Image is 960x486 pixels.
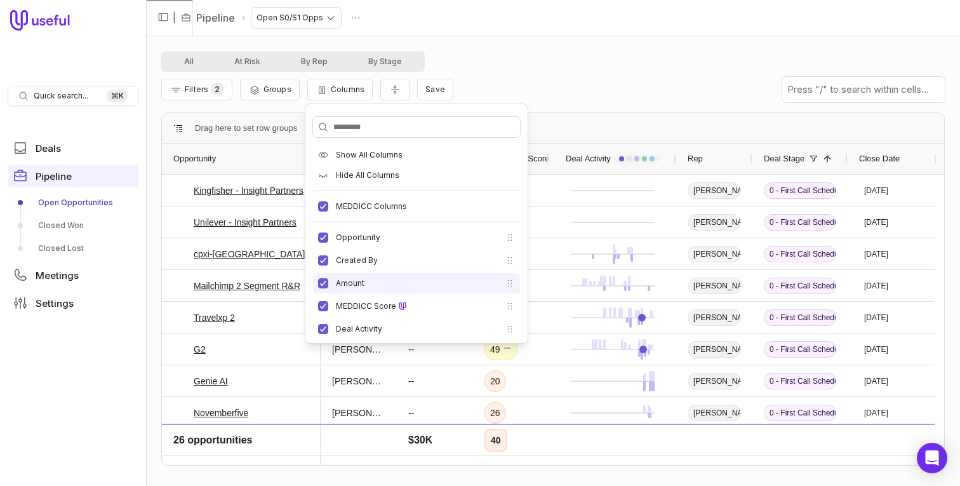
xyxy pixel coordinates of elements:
[864,249,888,259] time: [DATE]
[688,373,741,389] span: [PERSON_NAME]
[194,246,305,262] a: cpxi-[GEOGRAPHIC_DATA]
[764,341,836,358] span: 0 - First Call Scheduled
[194,278,300,294] a: Mailchimp 2 Segment R&R
[408,342,414,357] span: --
[161,79,232,100] button: Filter Pipeline
[864,376,888,386] time: [DATE]
[917,443,947,473] div: Open Intercom Messenger
[194,342,206,357] a: G2
[346,8,365,27] button: Actions
[408,374,414,389] span: --
[194,183,303,198] a: Kingfisher - Insight Partners
[8,192,138,213] a: Open Opportunities
[764,309,836,326] span: 0 - First Call Scheduled
[195,121,297,136] div: Row Groups
[425,84,445,94] span: Save
[688,278,741,294] span: [PERSON_NAME]
[782,77,945,102] input: Press "/" to search within cells...
[185,84,208,94] span: Filters
[764,182,836,199] span: 0 - First Call Scheduled
[164,54,214,69] button: All
[8,165,138,187] a: Pipeline
[214,54,281,69] button: At Risk
[503,342,512,357] span: No change
[336,201,407,212] label: MEDDICC Columns
[336,170,399,180] span: Hide All Columns
[8,238,138,259] a: Closed Lost
[8,192,138,259] div: Pipeline submenu
[36,172,72,181] span: Pipeline
[688,436,741,453] span: [PERSON_NAME]
[380,79,410,101] button: Collapse all rows
[764,246,836,262] span: 0 - First Call Scheduled
[36,144,61,153] span: Deals
[764,405,836,421] span: 0 - First Call Scheduled
[484,144,538,174] div: MEDDICC Score
[490,342,512,357] div: 49
[8,292,138,314] a: Settings
[859,151,900,166] span: Close Date
[490,374,500,389] div: 20
[331,84,364,94] span: Columns
[408,405,414,421] span: --
[688,246,741,262] span: [PERSON_NAME]
[8,264,138,287] a: Meetings
[194,310,235,325] a: Travelxp 2
[195,121,297,136] span: Drag here to set row groups
[417,79,453,100] button: Create a new saved view
[490,405,500,421] div: 26
[332,405,385,421] span: [PERSON_NAME]
[688,405,741,421] span: [PERSON_NAME]
[490,437,500,452] div: 23
[864,217,888,227] time: [DATE]
[864,186,888,196] time: [DATE]
[688,309,741,326] span: [PERSON_NAME]
[336,301,396,311] label: MEDDICC Score
[688,341,741,358] span: [PERSON_NAME]
[332,437,385,452] span: [PERSON_NAME]
[688,214,741,231] span: [PERSON_NAME]
[8,137,138,159] a: Deals
[332,374,385,389] span: [PERSON_NAME]
[336,278,364,288] label: Amount
[36,271,79,280] span: Meetings
[194,374,228,389] a: Genie AI
[336,233,380,243] label: Opportunity
[307,79,373,100] button: Columns
[336,324,382,334] label: Deal Activity
[107,90,128,102] kbd: ⌘ K
[173,151,216,166] span: Opportunity
[408,437,414,452] span: --
[764,436,836,453] span: 0 - First Call Scheduled
[764,214,836,231] span: 0 - First Call Scheduled
[36,299,74,308] span: Settings
[864,313,888,323] time: [DATE]
[864,344,888,354] time: [DATE]
[348,54,422,69] button: By Stage
[332,342,385,357] span: [PERSON_NAME]
[34,91,88,101] span: Quick search...
[281,54,348,69] button: By Rep
[764,151,804,166] span: Deal Stage
[688,182,741,199] span: [PERSON_NAME]
[864,281,888,291] time: [DATE]
[336,150,403,160] span: Show All Columns
[764,373,836,389] span: 0 - First Call Scheduled
[864,408,888,418] time: [DATE]
[336,255,378,266] label: Created By
[263,84,291,94] span: Groups
[566,151,611,166] span: Deal Activity
[211,83,223,95] span: 2
[864,440,888,450] time: [DATE]
[764,278,836,294] span: 0 - First Call Scheduled
[194,405,248,421] a: Novemberfive
[240,79,300,100] button: Group Pipeline
[154,8,173,27] button: Collapse sidebar
[8,215,138,236] a: Closed Won
[194,215,297,230] a: Unilever - Insight Partners
[313,117,520,137] input: Search columns
[196,10,235,25] a: Pipeline
[194,437,217,452] a: Rover
[688,151,703,166] span: Rep
[173,10,176,25] span: |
